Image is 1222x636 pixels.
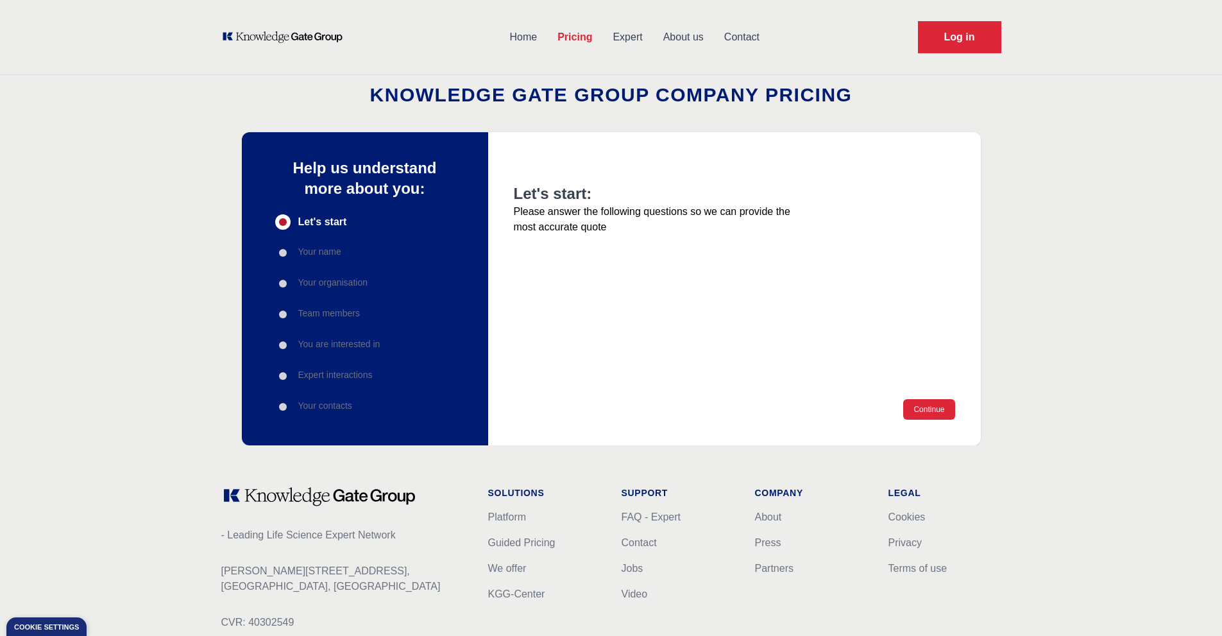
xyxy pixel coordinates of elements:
a: Expert [602,21,652,54]
a: About [755,511,782,522]
a: Contact [714,21,770,54]
div: Progress [275,214,455,415]
h1: Support [622,486,734,499]
p: You are interested in [298,338,380,350]
div: Cookie settings [14,624,79,631]
span: Let's start [298,214,347,230]
a: Press [755,537,781,548]
a: Privacy [888,537,922,548]
p: Please answer the following questions so we can provide the most accurate quote [514,204,801,235]
a: Contact [622,537,657,548]
p: Your organisation [298,276,368,289]
a: KOL Knowledge Platform: Talk to Key External Experts (KEE) [221,31,352,44]
p: [PERSON_NAME][STREET_ADDRESS], [GEOGRAPHIC_DATA], [GEOGRAPHIC_DATA] [221,563,468,594]
a: Home [500,21,548,54]
h1: Solutions [488,486,601,499]
h1: Legal [888,486,1001,499]
p: CVR: 40302549 [221,615,468,630]
a: KGG-Center [488,589,545,599]
a: About us [653,21,714,54]
a: Jobs [622,563,643,574]
button: Continue [903,399,955,420]
a: Pricing [547,21,602,54]
h1: Company [755,486,868,499]
a: We offer [488,563,527,574]
a: Cookies [888,511,926,522]
p: Your contacts [298,399,352,412]
p: - Leading Life Science Expert Network [221,528,468,543]
h2: Let's start: [514,184,801,204]
a: FAQ - Expert [622,511,681,522]
a: Request Demo [918,21,1001,53]
iframe: Chat Widget [1158,574,1222,636]
a: Partners [755,563,793,574]
a: Platform [488,511,527,522]
p: Your name [298,245,341,258]
div: チャットウィジェット [1158,574,1222,636]
a: Terms of use [888,563,947,574]
a: Video [622,589,648,599]
a: Guided Pricing [488,537,556,548]
p: Expert interactions [298,368,373,381]
p: Team members [298,307,360,320]
p: Help us understand more about you: [275,158,455,199]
